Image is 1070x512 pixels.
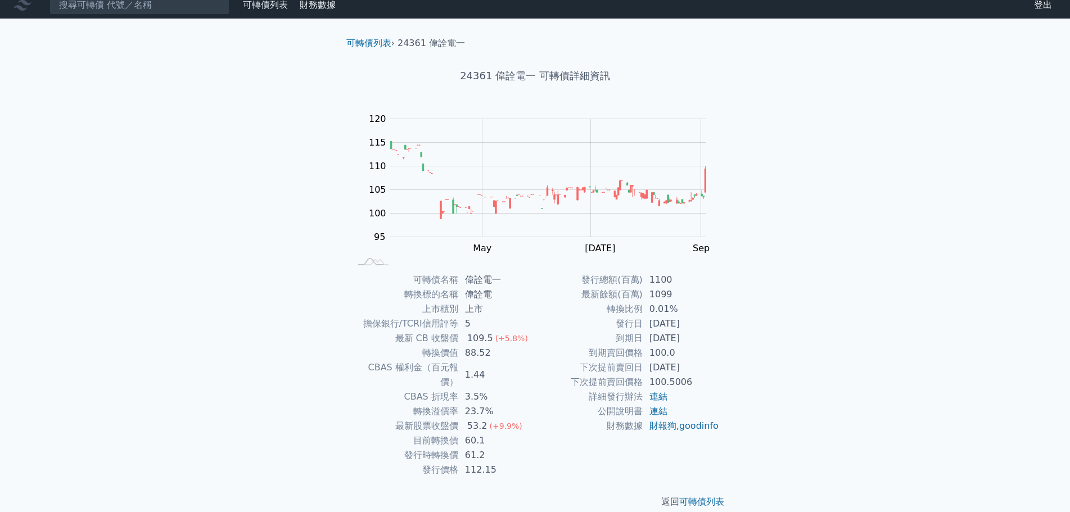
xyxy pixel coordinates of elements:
[643,346,720,360] td: 100.0
[489,422,522,431] span: (+9.9%)
[369,114,386,124] tspan: 120
[535,273,643,287] td: 發行總額(百萬)
[351,419,458,433] td: 最新股票收盤價
[458,302,535,316] td: 上市
[643,360,720,375] td: [DATE]
[458,404,535,419] td: 23.7%
[351,433,458,448] td: 目前轉換價
[346,38,391,48] a: 可轉債列表
[458,273,535,287] td: 偉詮電一
[369,137,386,148] tspan: 115
[337,68,733,84] h1: 24361 偉詮電一 可轉債詳細資訊
[458,360,535,389] td: 1.44
[458,448,535,463] td: 61.2
[346,37,395,50] li: ›
[473,243,491,253] tspan: May
[363,114,723,253] g: Chart
[337,495,733,509] p: 返回
[643,287,720,302] td: 1099
[643,273,720,287] td: 1100
[643,316,720,331] td: [DATE]
[351,273,458,287] td: 可轉債名稱
[351,404,458,419] td: 轉換溢價率
[351,346,458,360] td: 轉換價值
[535,389,643,404] td: 詳細發行辦法
[465,331,495,346] div: 109.5
[535,360,643,375] td: 下次提前賣回日
[351,463,458,477] td: 發行價格
[369,208,386,219] tspan: 100
[495,334,528,343] span: (+5.8%)
[458,389,535,404] td: 3.5%
[535,346,643,360] td: 到期賣回價格
[458,346,535,360] td: 88.52
[351,331,458,346] td: 最新 CB 收盤價
[535,419,643,433] td: 財務數據
[643,302,720,316] td: 0.01%
[458,433,535,448] td: 60.1
[643,375,720,389] td: 100.5006
[351,316,458,331] td: 擔保銀行/TCRI信用評等
[351,302,458,316] td: 上市櫃別
[390,141,706,219] g: Series
[535,316,643,331] td: 發行日
[458,287,535,302] td: 偉詮電
[585,243,615,253] tspan: [DATE]
[643,419,720,433] td: ,
[458,316,535,331] td: 5
[535,404,643,419] td: 公開說明書
[369,184,386,195] tspan: 105
[535,287,643,302] td: 最新餘額(百萬)
[679,496,724,507] a: 可轉債列表
[351,287,458,302] td: 轉換標的名稱
[649,420,676,431] a: 財報狗
[374,232,385,242] tspan: 95
[351,360,458,389] td: CBAS 權利金（百元報價）
[649,391,667,402] a: 連結
[679,420,719,431] a: goodinfo
[351,389,458,404] td: CBAS 折現率
[369,161,386,171] tspan: 110
[535,302,643,316] td: 轉換比例
[649,406,667,416] a: 連結
[351,448,458,463] td: 發行時轉換價
[535,375,643,389] td: 下次提前賣回價格
[465,419,490,433] div: 53.2
[693,243,710,253] tspan: Sep
[643,331,720,346] td: [DATE]
[535,331,643,346] td: 到期日
[458,463,535,477] td: 112.15
[398,37,465,50] li: 24361 偉詮電一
